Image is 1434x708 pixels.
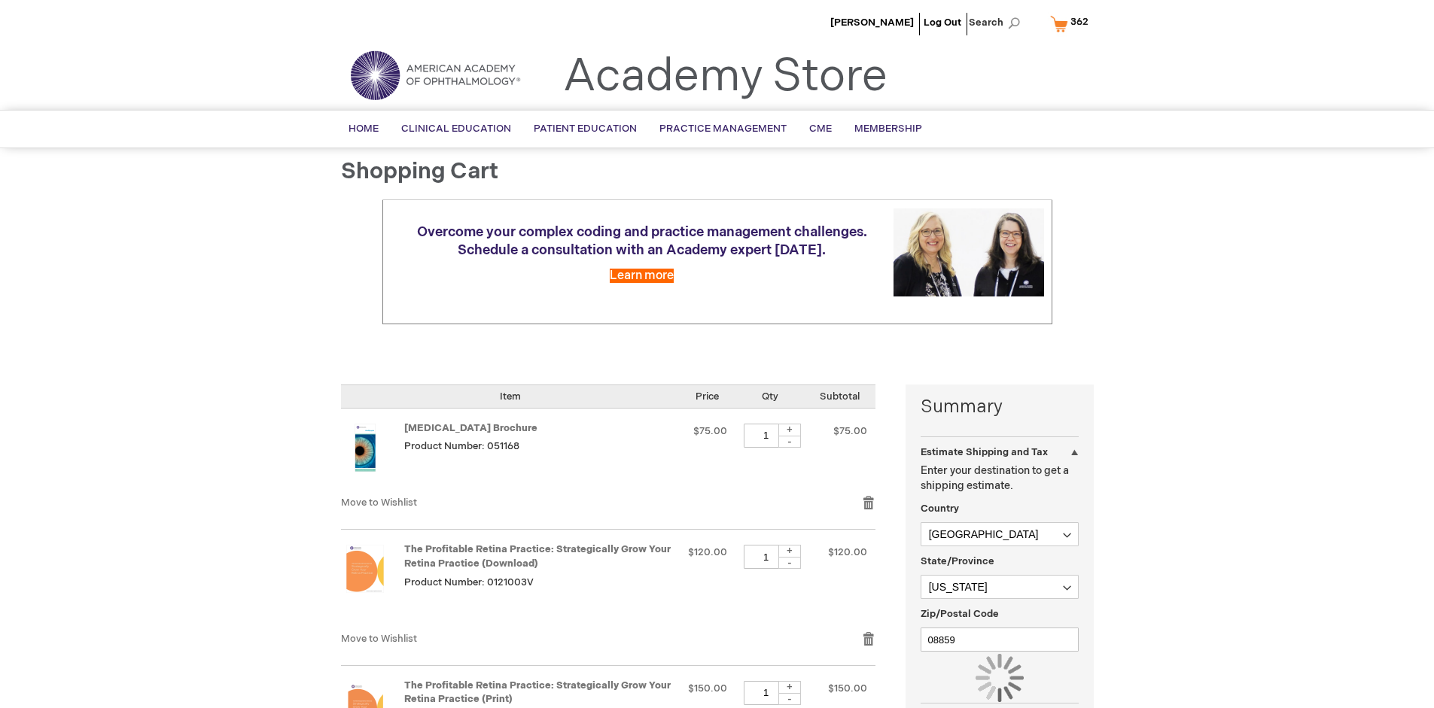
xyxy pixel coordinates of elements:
span: Product Number: 0121003V [404,576,534,588]
span: Search [969,8,1026,38]
span: $150.00 [688,682,727,694]
span: Overcome your complex coding and practice management challenges. Schedule a consultation with an ... [417,224,867,258]
span: Clinical Education [401,123,511,135]
img: Loading... [976,654,1024,702]
span: Item [500,390,521,403]
img: Amblyopia Brochure [341,424,389,472]
div: - [778,436,801,448]
a: [MEDICAL_DATA] Brochure [404,422,537,434]
span: $75.00 [693,425,727,437]
div: - [778,557,801,569]
a: Move to Wishlist [341,497,417,509]
span: Product Number: 051168 [404,440,519,452]
a: The Profitable Retina Practice: Strategically Grow Your Retina Practice (Download) [404,543,671,570]
span: Price [696,390,719,403]
div: + [778,424,801,436]
span: $120.00 [828,546,867,558]
input: Qty [744,424,789,448]
span: 362 [1070,16,1088,28]
img: The Profitable Retina Practice: Strategically Grow Your Retina Practice (Download) [341,545,389,593]
span: Patient Education [534,123,637,135]
a: Amblyopia Brochure [341,424,404,481]
span: Home [349,123,379,135]
span: Practice Management [659,123,787,135]
a: [PERSON_NAME] [830,17,914,29]
a: Learn more [610,269,674,283]
strong: Summary [921,394,1079,420]
span: $120.00 [688,546,727,558]
a: Academy Store [563,50,887,104]
span: Zip/Postal Code [921,608,999,620]
a: Move to Wishlist [341,633,417,645]
span: CME [809,123,832,135]
a: 362 [1047,11,1098,37]
input: Qty [744,681,789,705]
a: The Profitable Retina Practice: Strategically Grow Your Retina Practice (Download) [341,545,404,615]
span: Shopping Cart [341,158,498,185]
img: Schedule a consultation with an Academy expert today [894,208,1044,296]
span: Country [921,503,959,515]
a: Log Out [924,17,961,29]
div: - [778,693,801,705]
p: Enter your destination to get a shipping estimate. [921,463,1079,494]
span: $75.00 [833,425,867,437]
a: The Profitable Retina Practice: Strategically Grow Your Retina Practice (Print) [404,679,671,706]
span: State/Province [921,555,994,567]
span: Subtotal [820,390,860,403]
span: Qty [762,390,778,403]
span: $150.00 [828,682,867,694]
div: + [778,545,801,558]
span: Membership [854,123,922,135]
input: Qty [744,545,789,569]
div: + [778,681,801,694]
strong: Estimate Shipping and Tax [921,446,1048,458]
